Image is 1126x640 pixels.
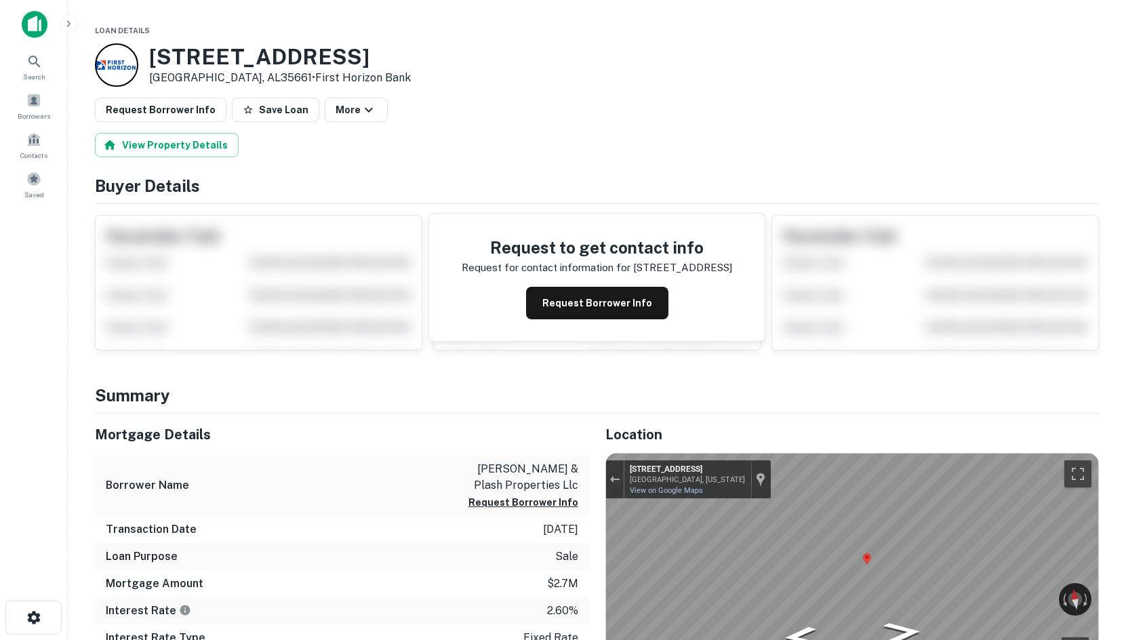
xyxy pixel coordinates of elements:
[1058,488,1126,553] iframe: Chat Widget
[232,98,319,122] button: Save Loan
[4,48,64,85] a: Search
[23,71,45,82] span: Search
[95,174,1099,198] h4: Buyer Details
[22,11,47,38] img: capitalize-icon.png
[325,98,388,122] button: More
[4,127,64,163] a: Contacts
[149,70,411,86] p: [GEOGRAPHIC_DATA], AL35661 •
[106,477,189,494] h6: Borrower Name
[4,87,64,124] a: Borrowers
[462,235,732,260] h4: Request to get contact info
[95,383,1099,407] h4: Summary
[630,486,703,495] a: View on Google Maps
[526,287,668,319] button: Request Borrower Info
[462,260,630,276] p: Request for contact information for
[24,189,44,200] span: Saved
[547,603,578,619] p: 2.60%
[106,521,197,538] h6: Transaction Date
[543,521,578,538] p: [DATE]
[95,26,150,35] span: Loan Details
[1066,582,1084,616] button: Reset the view
[149,44,411,70] h3: [STREET_ADDRESS]
[315,71,411,84] a: First Horizon Bank
[555,548,578,565] p: sale
[605,424,1100,445] h5: Location
[95,424,589,445] h5: Mortgage Details
[179,604,191,616] svg: The interest rates displayed on the website are for informational purposes only and may be report...
[20,150,47,161] span: Contacts
[95,98,226,122] button: Request Borrower Info
[1059,583,1068,616] button: Rotate counterclockwise
[1064,460,1091,487] button: Toggle fullscreen view
[756,472,765,487] a: Show location on map
[95,133,239,157] button: View Property Details
[106,576,203,592] h6: Mortgage Amount
[606,471,624,489] button: Exit the Street View
[547,576,578,592] p: $2.7m
[630,464,745,475] div: [STREET_ADDRESS]
[4,166,64,203] a: Saved
[633,260,732,276] p: [STREET_ADDRESS]
[1082,583,1091,616] button: Rotate clockwise
[468,494,578,511] button: Request Borrower Info
[106,548,178,565] h6: Loan Purpose
[456,461,578,494] p: [PERSON_NAME] & plash properties llc
[18,111,50,121] span: Borrowers
[630,475,745,484] div: [GEOGRAPHIC_DATA], [US_STATE]
[106,603,191,619] h6: Interest Rate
